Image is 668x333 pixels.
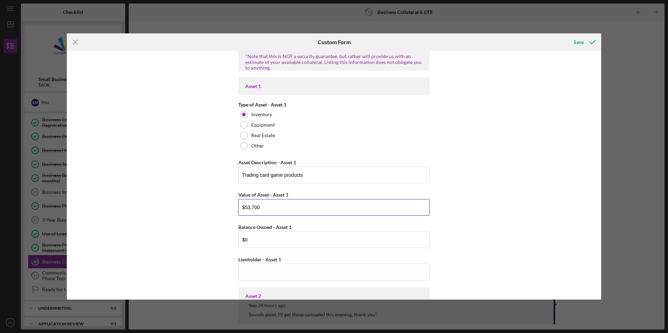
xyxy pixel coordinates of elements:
div: Asset 2 [245,293,423,299]
div: Type of Asset - Asset 1 [238,102,430,108]
label: Inventory [251,112,272,117]
label: Lienholder - Asset 1 [238,256,281,262]
label: Asset Description - Asset 1 [238,159,296,165]
label: Equipment [251,122,275,128]
button: Save [567,35,601,49]
label: Real Estate [251,133,275,138]
h6: Custom Form [318,39,351,45]
label: Other [251,143,264,149]
div: Save [574,35,584,49]
label: Balance Owned - Asset 1 [238,224,292,230]
div: Asset 1 [245,84,423,89]
label: Value of Asset - Asset 1 [238,192,288,198]
div: Please list available assets below. Available assets are those that are not already used as colla... [245,37,423,71]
